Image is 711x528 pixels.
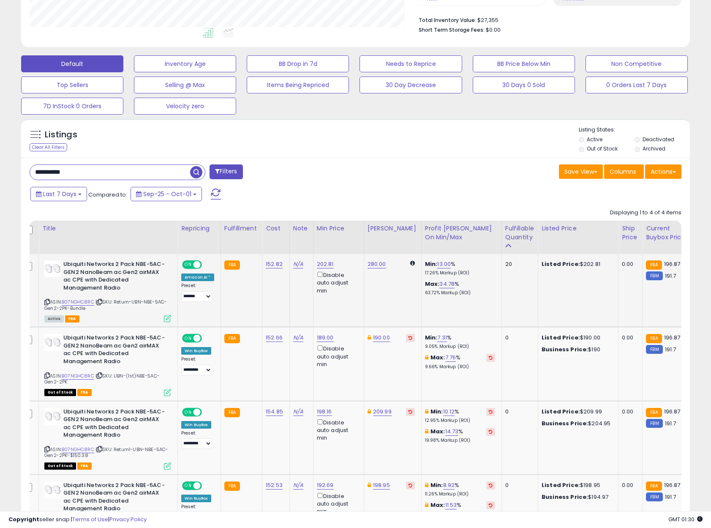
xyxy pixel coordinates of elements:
div: Preset: [181,283,214,302]
div: seller snap | | [8,516,147,524]
div: $198.95 [542,481,612,489]
div: Note [293,224,310,233]
div: Cost [266,224,286,233]
a: 202.81 [317,260,334,268]
button: Non Competitive [586,55,688,72]
a: 152.53 [266,481,283,490]
span: 191.7 [665,345,676,353]
b: Ubiquiti Networks 2 Pack NBE-5AC-GEN2 NanoBeam ac Gen2 airMAX ac CPE with Dedicated Management Radio [63,481,166,515]
small: FBA [646,408,662,417]
th: The percentage added to the cost of goods (COGS) that forms the calculator for Min & Max prices. [421,221,501,254]
span: Compared to: [88,191,127,199]
small: FBA [224,408,240,417]
a: 10.12 [443,408,455,416]
div: % [425,428,495,443]
div: Fulfillment [224,224,259,233]
div: $209.99 [542,408,612,416]
small: FBA [646,260,662,270]
a: 154.85 [266,408,283,416]
small: FBA [224,260,240,270]
b: Listed Price: [542,260,580,268]
b: Max: [430,427,445,435]
p: 17.26% Markup (ROI) [425,270,495,276]
a: 13.00 [437,260,451,268]
div: Listed Price [542,224,615,233]
div: % [425,334,495,350]
p: 12.95% Markup (ROI) [425,418,495,424]
div: ASIN: [44,408,171,469]
button: 30 Days 0 Sold [473,77,575,93]
b: Business Price: [542,493,588,501]
span: FBA [65,315,79,323]
a: Privacy Policy [109,515,147,523]
button: Actions [645,164,681,179]
button: Filters [210,164,242,179]
a: N/A [293,334,303,342]
div: Displaying 1 to 4 of 4 items [610,209,681,217]
b: Ubiquiti Networks 2 Pack NBE-5AC-GEN2 NanoBeam ac Gen2 airMAX ac CPE with Dedicated Management Radio [63,260,166,294]
p: 11.26% Markup (ROI) [425,491,495,497]
b: Listed Price: [542,481,580,489]
a: 198.95 [373,481,390,490]
b: Business Price: [542,419,588,427]
img: 21fOUn9Su1L._SL40_.jpg [44,408,61,425]
small: FBA [646,481,662,491]
b: Min: [425,334,438,342]
a: B07NGHC8RC [62,372,94,380]
span: All listings currently available for purchase on Amazon [44,315,64,323]
p: 9.66% Markup (ROI) [425,364,495,370]
a: N/A [293,260,303,268]
div: Ship Price [622,224,639,242]
button: Columns [604,164,644,179]
span: 2025-10-9 01:30 GMT [668,515,703,523]
div: Min Price [317,224,360,233]
small: FBM [646,271,662,280]
div: % [425,280,495,296]
span: ON [183,408,193,416]
b: Max: [430,353,445,361]
div: % [425,481,495,497]
span: OFF [201,408,214,416]
a: 190.00 [373,334,390,342]
div: Win BuyBox [181,495,211,502]
div: Repricing [181,224,217,233]
a: 34.78 [439,280,455,288]
span: 196.87 [664,408,681,416]
span: 196.87 [664,334,681,342]
div: ASIN: [44,260,171,321]
a: 152.66 [266,334,283,342]
div: $190.00 [542,334,612,342]
span: | SKU: UBN-(1st)NBE-5AC-Gen2-2PK [44,372,160,385]
span: 191.7 [665,419,676,427]
div: Preset: [181,430,214,449]
span: FBA [77,389,92,396]
h5: Listings [45,129,77,141]
span: OFF [201,261,214,268]
button: Inventory Age [134,55,236,72]
div: Disable auto adjust min [317,270,357,295]
b: Listed Price: [542,408,580,416]
div: Win BuyBox [181,347,211,355]
div: Disable auto adjust min [317,418,357,442]
div: $194.97 [542,493,612,501]
span: | SKU: Return1-UBN-NBE-5AC-Gen2-2PK-$150.38 [44,446,169,459]
span: All listings that are currently out of stock and unavailable for purchase on Amazon [44,462,76,470]
span: Columns [610,167,636,176]
div: Clear All Filters [30,143,67,151]
b: Total Inventory Value: [419,16,476,24]
div: 20 [505,260,531,268]
span: ON [183,482,193,489]
div: % [425,408,495,424]
div: Current Buybox Price [646,224,689,242]
b: Business Price: [542,345,588,353]
div: Profit [PERSON_NAME] on Min/Max [425,224,498,242]
span: Last 7 Days [43,190,76,198]
span: FBA [77,462,92,470]
button: Save View [559,164,603,179]
div: Win BuyBox [181,421,211,429]
button: 7D InStock 0 Orders [21,98,123,115]
div: Preset: [181,356,214,375]
span: OFF [201,335,214,342]
div: 0.00 [622,260,636,268]
p: 19.98% Markup (ROI) [425,438,495,443]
